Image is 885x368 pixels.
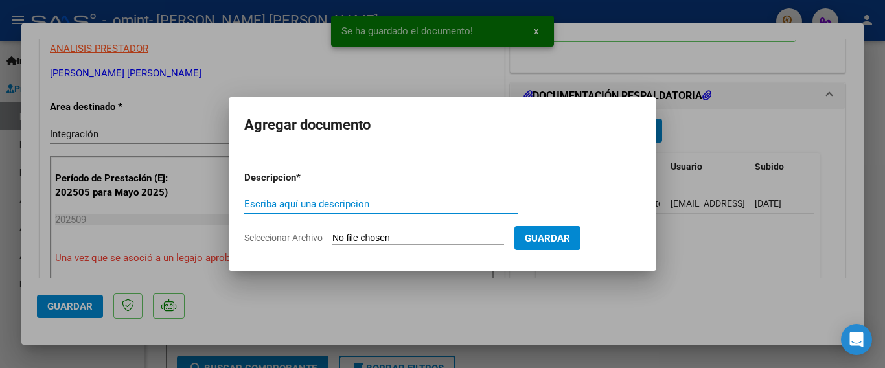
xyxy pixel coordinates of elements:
span: Guardar [525,233,570,244]
h2: Agregar documento [244,113,641,137]
button: Guardar [514,226,580,250]
span: Seleccionar Archivo [244,233,323,243]
p: Descripcion [244,170,363,185]
div: Open Intercom Messenger [841,324,872,355]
